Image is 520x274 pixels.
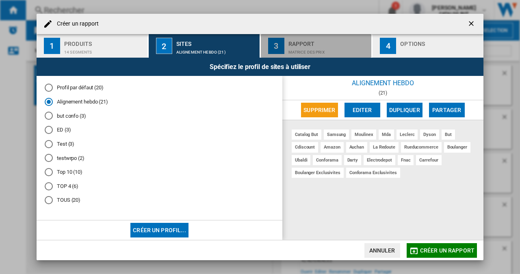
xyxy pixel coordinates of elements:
[364,243,400,258] button: Annuler
[301,103,338,117] button: Supprimer
[400,37,480,46] div: Options
[45,140,274,148] md-radio-button: Test (3)
[467,19,477,29] ng-md-icon: getI18NText('BUTTONS.CLOSE_DIALOG')
[45,154,274,162] md-radio-button: testwrpo (2)
[396,129,418,140] div: leclerc
[464,16,480,32] button: getI18NText('BUTTONS.CLOSE_DIALOG')
[346,168,400,178] div: conforama exclusivites
[292,129,321,140] div: catalog but
[288,37,368,46] div: Rapport
[398,155,414,165] div: fnac
[407,243,477,258] button: Créer un rapport
[37,34,148,58] button: 1 Produits 14 segments
[282,76,483,90] div: Alignement hebdo
[45,112,274,120] md-radio-button: but confo (3)
[344,103,380,117] button: Editer
[324,129,349,140] div: samsung
[130,223,188,237] button: Créer un profil...
[176,46,256,54] div: Alignement hebdo (21)
[401,142,442,152] div: rueducommerce
[156,38,172,54] div: 2
[380,38,396,54] div: 4
[444,142,470,152] div: boulanger
[64,37,144,46] div: Produits
[282,90,483,96] div: (21)
[288,46,368,54] div: Matrice des prix
[420,129,439,140] div: dyson
[268,38,284,54] div: 3
[370,142,399,152] div: la redoute
[346,142,367,152] div: auchan
[442,129,455,140] div: but
[45,84,274,92] md-radio-button: Profil par défaut (20)
[45,98,274,106] md-radio-button: Alignement hebdo (21)
[292,168,344,178] div: boulanger exclusivites
[313,155,341,165] div: conforama
[387,103,422,117] button: Dupliquer
[351,129,376,140] div: moulinex
[420,247,474,254] span: Créer un rapport
[44,38,60,54] div: 1
[176,37,256,46] div: Sites
[45,182,274,190] md-radio-button: TOP 4 (6)
[416,155,441,165] div: carrefour
[379,129,394,140] div: mda
[429,103,465,117] button: Partager
[292,142,318,152] div: cdiscount
[37,58,483,76] div: Spécifiez le profil de sites à utiliser
[292,155,310,165] div: ubaldi
[364,155,395,165] div: electrodepot
[45,168,274,176] md-radio-button: Top 10 (10)
[53,20,99,28] h4: Créer un rapport
[45,126,274,134] md-radio-button: ED (3)
[321,142,343,152] div: amazon
[64,46,144,54] div: 14 segments
[45,196,274,204] md-radio-button: TOUS (20)
[344,155,362,165] div: darty
[373,34,483,58] button: 4 Options
[261,34,373,58] button: 3 Rapport Matrice des prix
[149,34,260,58] button: 2 Sites Alignement hebdo (21)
